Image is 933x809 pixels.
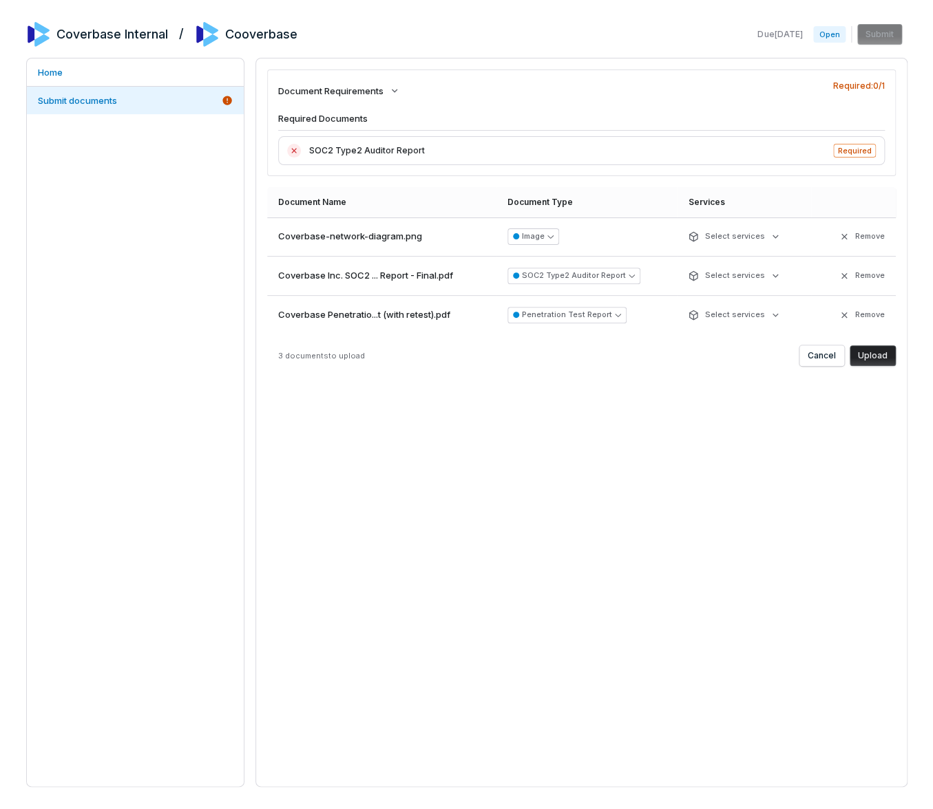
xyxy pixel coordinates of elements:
span: Submit documents [38,95,117,106]
span: Coverbase-network-diagram.png [278,230,422,244]
button: Select services [684,224,785,249]
span: Required [833,144,875,158]
th: Document Type [496,187,677,217]
th: Document Name [267,187,496,217]
th: Services [677,187,811,217]
button: SOC2 Type2 Auditor Report [507,268,640,284]
a: Submit documents [27,87,244,114]
h2: / [179,22,184,43]
button: Cancel [799,345,844,366]
span: 3 documents to upload [278,351,365,360]
h2: Coverbase Internal [56,25,168,43]
a: Home [27,58,244,86]
button: Remove [835,224,889,249]
button: Select services [684,303,785,327]
span: Coverbase Penetratio...t (with retest).pdf [278,308,450,322]
button: Image [507,228,559,245]
span: SOC2 Type2 Auditor Report [309,144,826,158]
button: Select services [684,263,785,288]
span: Coverbase Inc. SOC2 ... Report - Final.pdf [278,269,453,283]
h4: Required Documents [278,112,885,131]
span: Document Requirements [278,85,384,97]
h2: Cooverbase [225,25,297,43]
span: Due [DATE] [757,29,802,40]
button: Document Requirements [274,76,405,105]
button: Remove [835,303,889,327]
button: Penetration Test Report [507,307,627,323]
span: Open [813,26,845,43]
button: Upload [850,345,896,366]
span: Required: 0 / 1 [833,80,885,91]
button: Remove [835,263,889,288]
